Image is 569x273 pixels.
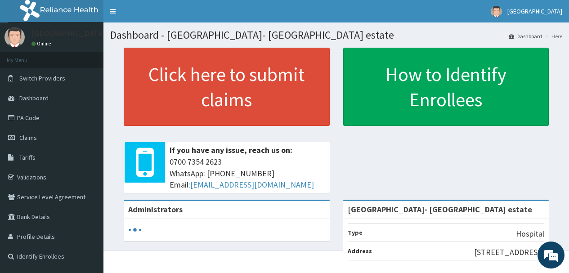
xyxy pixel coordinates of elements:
li: Here [543,32,562,40]
b: If you have any issue, reach us on: [170,145,292,155]
a: Dashboard [509,32,542,40]
span: Claims [19,134,37,142]
b: Address [348,247,372,255]
img: User Image [491,6,502,17]
b: Administrators [128,204,183,215]
p: [GEOGRAPHIC_DATA] [31,29,106,37]
p: Hospital [516,228,544,240]
a: How to Identify Enrollees [343,48,549,126]
span: Switch Providers [19,74,65,82]
a: [EMAIL_ADDRESS][DOMAIN_NAME] [190,179,314,190]
span: Dashboard [19,94,49,102]
h1: Dashboard - [GEOGRAPHIC_DATA]- [GEOGRAPHIC_DATA] estate [110,29,562,41]
span: 0700 7354 2623 WhatsApp: [PHONE_NUMBER] Email: [170,156,325,191]
span: Tariffs [19,153,36,161]
strong: [GEOGRAPHIC_DATA]- [GEOGRAPHIC_DATA] estate [348,204,532,215]
a: Click here to submit claims [124,48,330,126]
p: [STREET_ADDRESS] [474,246,544,258]
span: [GEOGRAPHIC_DATA] [507,7,562,15]
svg: audio-loading [128,223,142,237]
img: User Image [4,27,25,47]
a: Online [31,40,53,47]
b: Type [348,228,363,237]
